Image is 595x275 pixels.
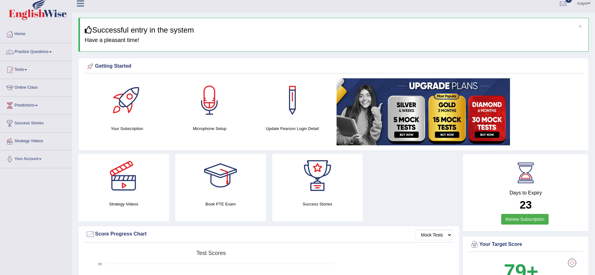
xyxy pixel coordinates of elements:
h4: Your Subscription [89,125,165,132]
a: Strategy Videos [0,132,72,148]
h4: Days to Expiry [470,190,582,196]
h4: Book PTE Exam [175,201,266,207]
h4: Have a pleasant time! [85,37,584,44]
h4: Strategy Videos [78,201,169,207]
text: 90 [98,262,102,266]
div: Score Progress Chart [86,230,452,239]
div: Getting Started [86,62,582,71]
a: Home [0,25,72,41]
a: Practice Questions [0,43,72,59]
a: Your Account [0,150,72,166]
a: Online Class [0,79,72,95]
h4: Success Stories [272,201,363,207]
h4: Update Pearson Login Detail [254,125,330,132]
a: Renew Subscription [501,214,549,225]
button: × [578,23,582,29]
img: small5.jpg [337,78,510,145]
tspan: Test scores [196,250,226,256]
div: Your Target Score [470,240,582,249]
a: Success Stories [0,115,72,130]
b: 23 [520,199,532,211]
h4: Microphone Setup [171,125,247,132]
h3: Successful entry in the system [85,26,584,34]
a: Predictions [0,97,72,112]
a: Tests [0,61,72,77]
